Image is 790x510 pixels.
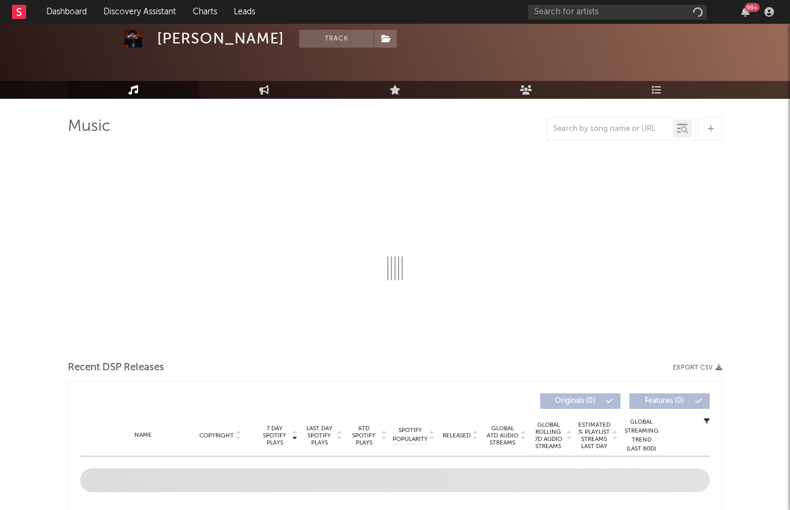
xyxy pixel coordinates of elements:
button: Track [299,30,374,48]
button: Originals(0) [540,393,620,409]
span: Recent DSP Releases [68,361,164,375]
span: 7 Day Spotify Plays [259,425,290,446]
div: Global Streaming Trend (Last 60D) [623,418,659,453]
span: Spotify Popularity [393,426,428,444]
div: [PERSON_NAME] [157,30,284,48]
span: Last Day Spotify Plays [303,425,335,446]
div: Name [104,431,182,440]
span: Estimated % Playlist Streams Last Day [578,421,610,450]
span: ATD Spotify Plays [348,425,380,446]
button: Features(0) [629,393,710,409]
button: 99+ [741,7,750,17]
span: Released [443,432,471,439]
span: Global ATD Audio Streams [486,425,519,446]
span: Global Rolling 7D Audio Streams [532,421,565,450]
input: Search for artists [528,5,707,20]
span: Features ( 0 ) [637,398,692,405]
span: Originals ( 0 ) [548,398,603,405]
span: Copyright [199,432,234,439]
input: Search by song name or URL [547,124,673,134]
button: Export CSV [673,364,722,371]
div: 99 + [745,3,760,12]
